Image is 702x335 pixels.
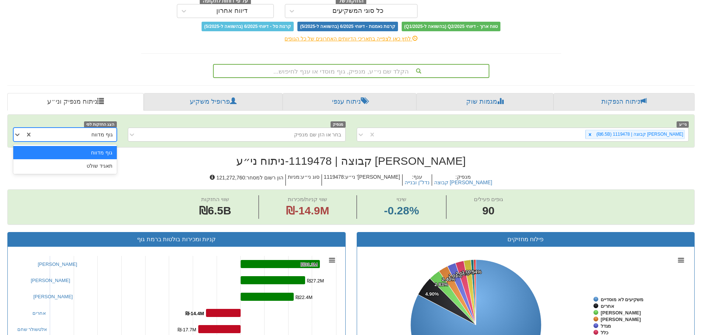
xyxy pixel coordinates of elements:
tspan: 2.40% [442,277,455,282]
span: גופים פעילים [474,196,503,202]
tspan: אחרים [601,303,614,309]
div: הקלד שם ני״ע, מנפיק, גוף מוסדי או ענף לחיפוש... [214,65,489,77]
h5: הון רשום למסחר : 121,272,760 [208,174,285,186]
tspan: [PERSON_NAME] [601,310,641,316]
span: טווח ארוך - דיווחי Q2/2025 (בהשוואה ל-Q1/2025) [402,22,500,31]
tspan: ₪-17.7M [178,327,196,332]
h5: סוג ני״ע : מניות [285,174,321,186]
span: ₪6.5B [199,204,231,217]
a: ניתוח ענפי [283,93,416,111]
a: מגמות שוק [416,93,553,111]
a: ניתוח מנפיק וני״ע [7,93,144,111]
div: גוף מדווח [91,131,113,138]
h3: פילוח מחזיקים [363,236,689,243]
h5: מנפיק : [432,174,494,186]
button: נדל"ן ובנייה [405,180,430,185]
span: קרנות סל - דיווחי 6/2025 (בהשוואה ל-5/2025) [202,22,294,31]
tspan: [PERSON_NAME] [601,317,641,322]
tspan: 4.90% [425,291,439,297]
tspan: משקיעים לא מוסדיים [601,297,643,302]
h2: [PERSON_NAME] קבוצה | 1119478 - ניתוח ני״ע [7,155,695,167]
tspan: ₪22.4M [296,295,312,300]
span: שינוי [397,196,406,202]
tspan: 1.76% [462,270,475,275]
span: שווי קניות/מכירות [288,196,327,202]
tspan: 2.08% [455,271,469,277]
div: בחר או הזן שם מנפיק [294,131,342,138]
h3: קניות ומכירות בולטות ברמת גוף [13,236,340,243]
span: ₪-14.9M [286,204,329,217]
span: שווי החזקות [201,196,229,202]
div: כל סוגי המשקיעים [332,7,384,15]
a: אחרים [32,310,46,316]
tspan: 2.09% [448,273,462,279]
tspan: 2.83% [434,282,448,287]
a: [PERSON_NAME] [34,294,73,299]
a: פרופיל משקיע [144,93,282,111]
div: [PERSON_NAME] קבוצה | 1119478 (₪6.5B) [594,130,684,139]
a: אלטשולר שחם [17,327,48,332]
tspan: ₪33.3M [301,262,318,267]
tspan: ₪27.2M [307,278,324,284]
a: ניתוח הנפקות [553,93,695,111]
span: מנפיק [331,121,346,128]
tspan: ₪-14.4M [185,311,204,316]
a: [PERSON_NAME] [31,278,70,283]
div: גוף מדווח [13,146,116,159]
span: ני״ע [677,121,689,128]
tspan: מגדל [601,323,611,329]
div: לחץ כאן לצפייה בתאריכי הדיווחים האחרונים של כל הגופים [136,35,567,42]
tspan: 0.54% [468,269,482,275]
h5: [PERSON_NAME]' ני״ע : 1119478 [321,174,402,186]
div: דיווח אחרון [216,7,248,15]
span: -0.28% [384,203,419,219]
span: קרנות נאמנות - דיווחי 6/2025 (בהשוואה ל-5/2025) [297,22,398,31]
a: [PERSON_NAME] [38,261,77,267]
div: תאגיד שולט [13,159,116,172]
h5: ענף : [402,174,432,186]
span: 90 [474,203,503,219]
button: [PERSON_NAME] קבוצה [434,180,492,185]
tspan: 0.69% [466,269,479,275]
span: הצג החזקות לפי [84,121,116,128]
